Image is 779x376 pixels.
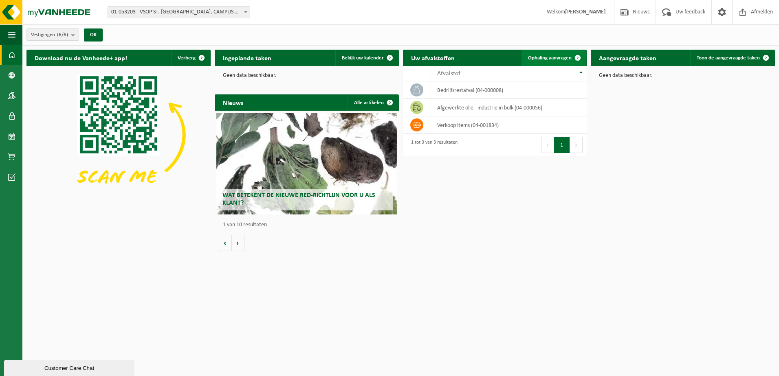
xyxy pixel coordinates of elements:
button: OK [84,28,103,42]
h2: Uw afvalstoffen [403,50,463,66]
h2: Download nu de Vanheede+ app! [26,50,135,66]
td: bedrijfsrestafval (04-000008) [431,81,587,99]
p: 1 van 10 resultaten [223,222,395,228]
div: 1 tot 3 van 3 resultaten [407,136,458,154]
span: Bekijk uw kalender [342,55,384,61]
span: Toon de aangevraagde taken [697,55,760,61]
a: Alle artikelen [348,94,398,111]
button: Next [570,137,583,153]
iframe: chat widget [4,358,136,376]
td: afgewerkte olie - industrie in bulk (04-000056) [431,99,587,116]
span: Verberg [178,55,196,61]
p: Geen data beschikbaar. [223,73,391,79]
span: 01-053203 - VSOP ST.-BERTINUS, CAMPUS VTI - POPERINGE [108,6,250,18]
button: Volgende [232,235,244,251]
td: verkoop items (04-001834) [431,116,587,134]
button: 1 [554,137,570,153]
h2: Ingeplande taken [215,50,279,66]
a: Bekijk uw kalender [335,50,398,66]
img: Download de VHEPlus App [26,66,211,204]
span: Wat betekent de nieuwe RED-richtlijn voor u als klant? [222,192,375,206]
h2: Aangevraagde taken [591,50,665,66]
button: Vestigingen(6/6) [26,28,79,41]
a: Wat betekent de nieuwe RED-richtlijn voor u als klant? [216,113,397,214]
span: Ophaling aanvragen [528,55,572,61]
span: 01-053203 - VSOP ST.-BERTINUS, CAMPUS VTI - POPERINGE [108,7,250,18]
a: Toon de aangevraagde taken [690,50,774,66]
button: Previous [541,137,554,153]
a: Ophaling aanvragen [522,50,586,66]
p: Geen data beschikbaar. [599,73,767,79]
button: Vorige [219,235,232,251]
strong: [PERSON_NAME] [565,9,606,15]
count: (6/6) [57,32,68,37]
button: Verberg [171,50,210,66]
span: Afvalstof [437,70,460,77]
span: Vestigingen [31,29,68,41]
h2: Nieuws [215,94,251,110]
